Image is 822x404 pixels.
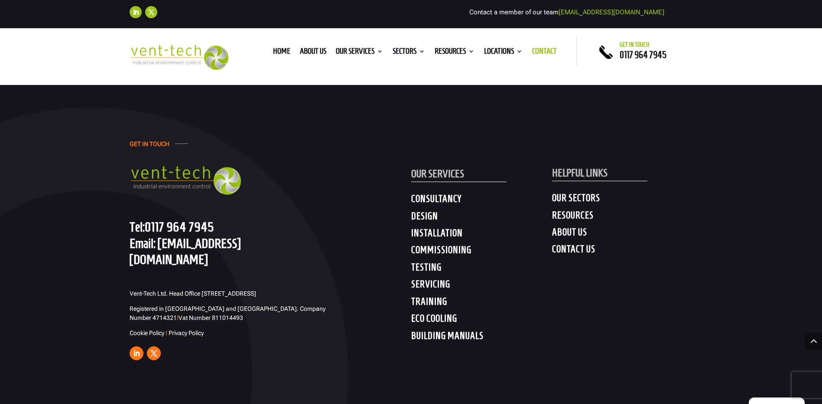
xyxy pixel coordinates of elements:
span: Vent-Tech Ltd. Head Office [STREET_ADDRESS] [130,290,256,297]
span: HELPFUL LINKS [552,167,608,179]
h4: COMMISSIONING [411,244,552,260]
h4: OUR SECTORS [552,192,693,208]
a: Resources [435,48,474,58]
a: Follow on LinkedIn [130,346,143,360]
span: Contact a member of our team [469,8,664,16]
a: Follow on LinkedIn [130,6,142,18]
h4: TRAINING [411,296,552,311]
h4: CONSULTANCY [411,193,552,209]
h4: ECO COOLING [411,313,552,328]
a: Privacy Policy [169,329,204,336]
h4: SERVICING [411,278,552,294]
a: Cookie Policy [130,329,164,336]
h4: GET IN TOUCH [130,140,169,152]
a: [EMAIL_ADDRESS][DOMAIN_NAME] [130,236,241,267]
h4: INSTALLATION [411,227,552,243]
a: Home [273,48,290,58]
a: Sectors [393,48,425,58]
span: I [166,329,167,336]
a: Contact [532,48,557,58]
a: Our Services [336,48,383,58]
h4: ABOUT US [552,226,693,242]
a: [EMAIL_ADDRESS][DOMAIN_NAME] [559,8,664,16]
a: 0117 964 7945 [620,49,666,60]
a: Follow on X [145,6,157,18]
a: Locations [484,48,523,58]
span: Email: [130,236,156,251]
span: I [177,314,179,321]
h4: TESTING [411,261,552,277]
a: About us [300,48,326,58]
h4: RESOURCES [552,209,693,225]
span: OUR SERVICES [411,168,464,179]
a: Tel:0117 964 7945 [130,219,214,234]
a: Follow on X [147,346,161,360]
span: Get in touch [620,41,650,48]
span: Tel: [130,219,145,234]
h4: BUILDING MANUALS [411,330,552,345]
img: 2023-09-27T08_35_16.549ZVENT-TECH---Clear-background [130,45,229,70]
h4: CONTACT US [552,243,693,259]
h4: DESIGN [411,210,552,226]
span: Registered in [GEOGRAPHIC_DATA] and [GEOGRAPHIC_DATA]. Company Number 4714321 Vat Number 811014493 [130,305,325,321]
